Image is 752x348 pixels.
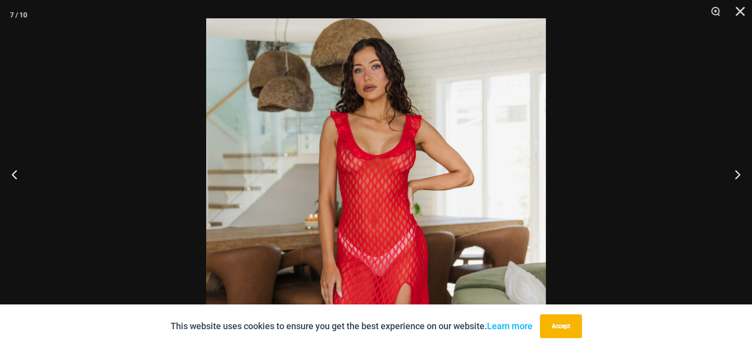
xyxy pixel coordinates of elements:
[487,321,532,331] a: Learn more
[171,319,532,334] p: This website uses cookies to ensure you get the best experience on our website.
[540,314,582,338] button: Accept
[10,7,27,22] div: 7 / 10
[715,149,752,199] button: Next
